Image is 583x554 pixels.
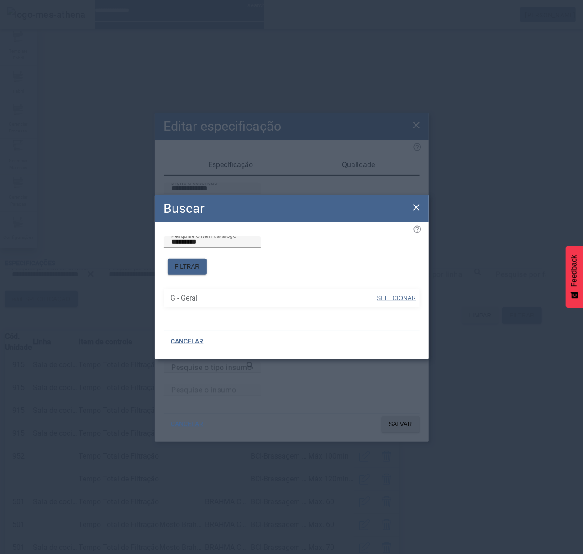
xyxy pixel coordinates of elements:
span: SELECIONAR [377,295,416,301]
button: SALVAR [382,416,420,433]
button: FILTRAR [168,259,207,275]
span: SALVAR [389,420,412,429]
mat-label: Pesquise o item catálogo [171,232,236,239]
span: G - Geral [171,293,376,304]
h2: Buscar [164,199,205,218]
span: FILTRAR [175,262,200,271]
button: CANCELAR [164,333,211,350]
button: Feedback - Mostrar pesquisa [566,246,583,308]
span: CANCELAR [171,337,204,346]
button: CANCELAR [164,416,211,433]
span: Feedback [570,255,578,287]
button: SELECIONAR [376,290,417,306]
span: CANCELAR [171,420,204,429]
